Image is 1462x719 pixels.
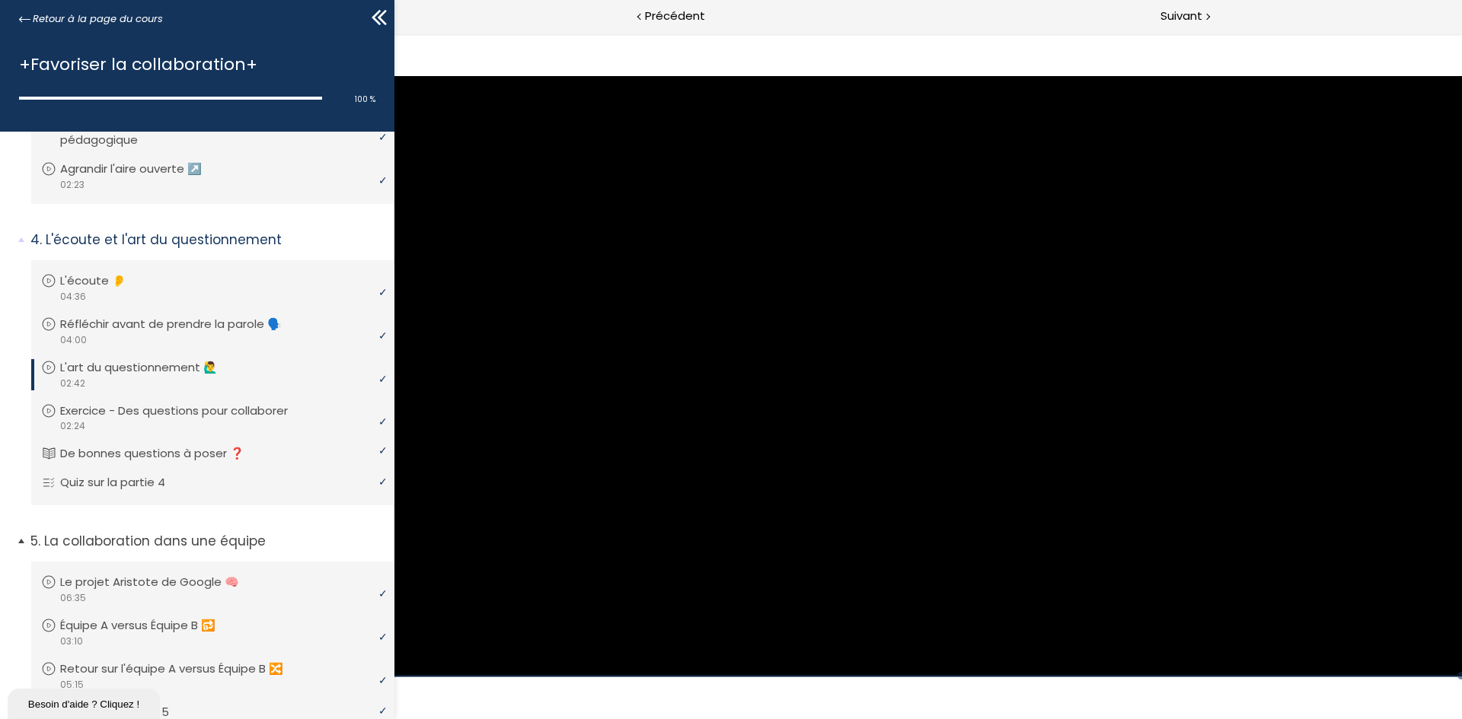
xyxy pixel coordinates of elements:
iframe: chat widget [8,686,163,719]
span: Précédent [645,7,705,26]
p: De bonnes questions à poser ❓ [60,445,267,462]
h1: +Favoriser la collaboration+ [19,51,368,78]
span: 4. [30,231,42,250]
p: L'écoute 👂 [60,272,149,289]
span: 02:42 [59,377,85,390]
p: Le projet Aristote de Google 🧠 [60,574,262,590]
p: Agrandir l'aire ouverte ↗️ [60,161,225,177]
p: Équipe A versus Équipe B 🔂 [60,617,238,634]
p: L'art du questionnement 🙋‍♂️ [60,359,241,376]
p: La collaboration dans une équipe [30,532,383,551]
span: 05:15 [59,678,84,692]
span: 06:35 [59,591,86,605]
span: 02:24 [59,419,85,433]
span: Suivant [1160,7,1202,26]
span: 100 % [355,94,375,105]
a: Retour à la page du cours [19,11,163,27]
p: Complète la partie 4 dans le document pédagogique [60,115,381,148]
p: Quiz sur la partie 4 [60,474,188,491]
p: L'écoute et l'art du questionnement [30,231,383,250]
span: 03:10 [59,635,83,648]
p: Retour sur l'équipe A versus Équipe B 🔀 [60,660,306,677]
span: 04:00 [59,333,87,347]
span: 04:36 [59,290,86,304]
p: Exercice - Des questions pour collaborer [60,402,311,419]
span: 5. [30,532,40,551]
span: 02:23 [59,178,85,192]
span: Retour à la page du cours [33,11,163,27]
p: Réfléchir avant de prendre la parole 🗣️ [60,316,305,332]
